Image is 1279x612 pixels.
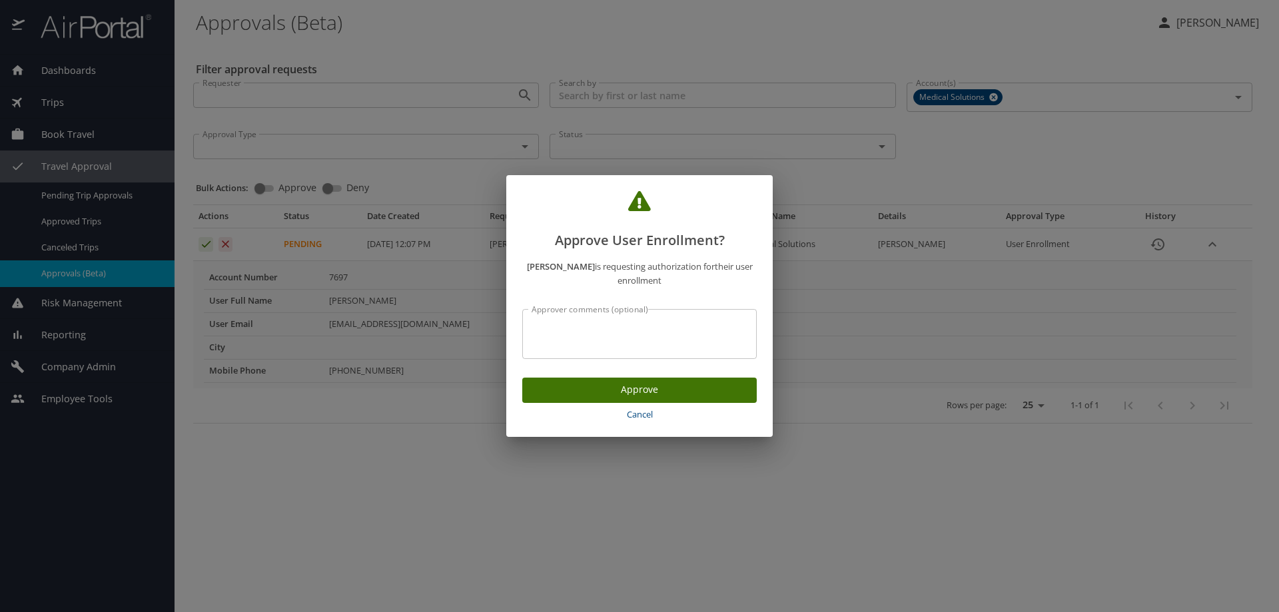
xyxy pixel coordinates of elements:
button: Approve [522,378,757,404]
span: Cancel [528,407,751,422]
h2: Approve User Enrollment? [522,191,757,251]
p: is requesting authorization for their user enrollment [522,260,757,288]
button: Cancel [522,403,757,426]
span: Approve [533,382,746,398]
strong: [PERSON_NAME] [527,260,595,272]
